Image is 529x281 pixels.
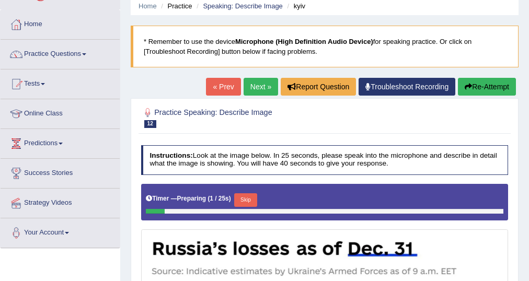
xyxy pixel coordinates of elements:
b: ( [208,195,210,202]
h5: Timer — [146,195,231,202]
b: Instructions: [149,151,192,159]
li: Practice [158,1,192,11]
b: Preparing [177,195,206,202]
a: Tests [1,69,120,96]
button: Report Question [281,78,356,96]
li: kyiv [284,1,305,11]
button: Re-Attempt [458,78,516,96]
a: Predictions [1,129,120,155]
a: Next » [244,78,278,96]
a: Home [1,10,120,36]
b: ) [229,195,231,202]
a: Speaking: Describe Image [203,2,282,10]
h2: Practice Speaking: Describe Image [141,106,369,128]
b: 1 / 25s [210,195,228,202]
a: Success Stories [1,159,120,185]
button: Skip [234,193,257,207]
a: Strategy Videos [1,189,120,215]
a: Your Account [1,218,120,244]
b: Microphone (High Definition Audio Device) [235,38,373,45]
a: « Prev [206,78,240,96]
a: Practice Questions [1,40,120,66]
span: 12 [144,120,156,128]
blockquote: * Remember to use the device for speaking practice. Or click on [Troubleshoot Recording] button b... [131,26,519,67]
a: Home [139,2,157,10]
h4: Look at the image below. In 25 seconds, please speak into the microphone and describe in detail w... [141,145,509,175]
a: Online Class [1,99,120,125]
a: Troubleshoot Recording [359,78,455,96]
